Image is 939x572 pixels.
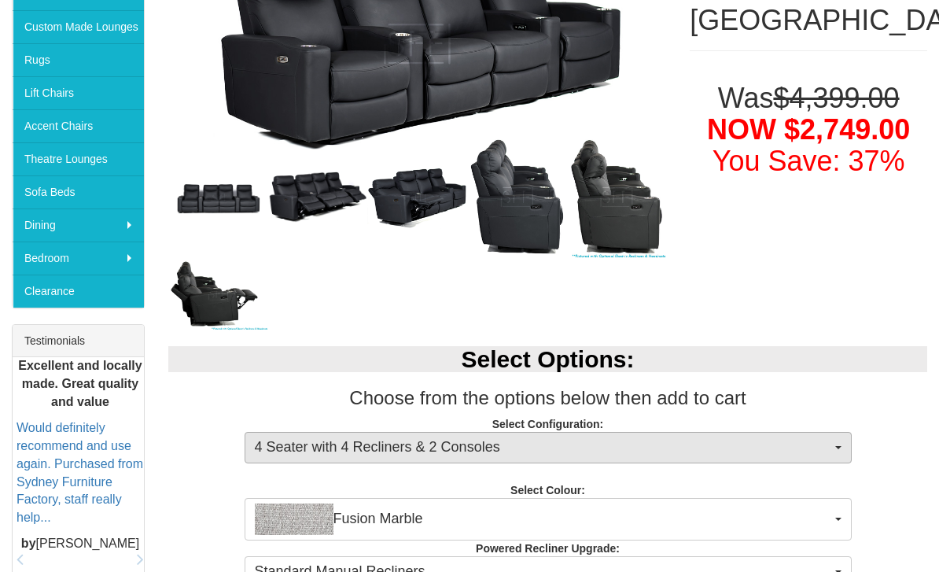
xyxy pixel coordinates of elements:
h1: Was [690,83,927,176]
button: Fusion MarbleFusion Marble [245,498,852,541]
a: Custom Made Lounges [13,10,144,43]
font: You Save: 37% [713,145,905,177]
span: 4 Seater with 4 Recliners & 2 Consoles [255,437,831,458]
span: Fusion Marble [255,504,831,535]
a: Bedroom [13,242,144,275]
a: Dining [13,209,144,242]
del: $4,399.00 [773,82,899,114]
b: by [21,537,36,550]
button: 4 Seater with 4 Recliners & 2 Consoles [245,432,852,463]
b: Excellent and locally made. Great quality and value [18,359,142,408]
strong: Select Colour: [510,484,585,496]
a: Lift Chairs [13,76,144,109]
a: Rugs [13,43,144,76]
p: [PERSON_NAME] [17,535,144,553]
a: Would definitely recommend and use again. Purchased from Sydney Furniture Factory, staff really h... [17,421,143,524]
div: Testimonials [13,325,144,357]
img: Fusion Marble [255,504,333,535]
h3: Choose from the options below then add to cart [168,388,927,408]
a: Sofa Beds [13,175,144,209]
b: Select Options: [461,346,634,372]
span: NOW $2,749.00 [707,113,910,146]
a: Accent Chairs [13,109,144,142]
a: Theatre Lounges [13,142,144,175]
strong: Powered Recliner Upgrade: [476,542,620,555]
a: Clearance [13,275,144,308]
strong: Select Configuration: [492,418,604,430]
